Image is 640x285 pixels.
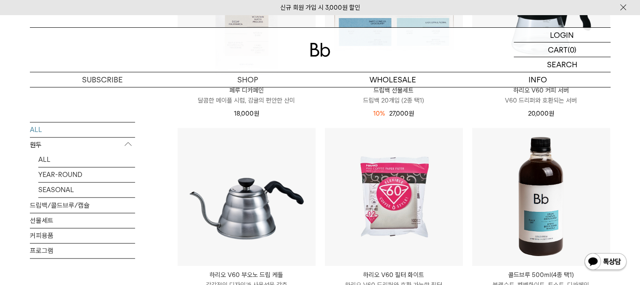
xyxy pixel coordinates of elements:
[320,72,465,87] p: WHOLESALE
[472,128,610,266] img: 콜드브루 500ml(4종 택1)
[325,95,463,106] p: 드립백 20개입 (2종 택1)
[325,85,463,106] a: 드립백 선물세트 드립백 20개입 (2종 택1)
[584,252,627,272] img: 카카오톡 채널 1:1 채팅 버튼
[38,152,135,167] a: ALL
[30,137,135,153] p: 원두
[472,85,610,106] a: 하리오 V60 커피 서버 V60 드리퍼와 호환되는 서버
[465,72,611,87] p: INFO
[310,43,330,57] img: 로고
[30,213,135,228] a: 선물세트
[175,72,320,87] a: SHOP
[547,57,577,72] p: SEARCH
[178,95,316,106] p: 달콤한 메이플 시럽, 감귤의 편안한 산미
[472,270,610,280] p: 콜드브루 500ml(4종 택1)
[389,110,414,117] span: 27,000
[514,28,611,42] a: LOGIN
[528,110,554,117] span: 20,000
[472,95,610,106] p: V60 드리퍼와 호환되는 서버
[30,72,175,87] a: SUBSCRIBE
[254,110,259,117] span: 원
[178,85,316,106] a: 페루 디카페인 달콤한 메이플 시럽, 감귤의 편안한 산미
[548,42,568,57] p: CART
[30,122,135,137] a: ALL
[38,182,135,197] a: SEASONAL
[30,228,135,243] a: 커피용품
[30,198,135,213] a: 드립백/콜드브루/캡슐
[514,42,611,57] a: CART (0)
[178,270,316,280] p: 하리오 V60 부오노 드립 케틀
[38,167,135,182] a: YEAR-ROUND
[325,85,463,95] p: 드립백 선물세트
[280,4,360,11] a: 신규 회원 가입 시 3,000원 할인
[178,128,316,266] img: 하리오 V60 부오노 드립 케틀
[472,85,610,95] p: 하리오 V60 커피 서버
[178,85,316,95] p: 페루 디카페인
[30,243,135,258] a: 프로그램
[550,28,574,42] p: LOGIN
[234,110,259,117] span: 18,000
[325,270,463,280] p: 하리오 V60 필터 화이트
[409,110,414,117] span: 원
[568,42,576,57] p: (0)
[325,128,463,266] img: 하리오 V60 필터 화이트
[549,110,554,117] span: 원
[373,108,385,119] div: 10%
